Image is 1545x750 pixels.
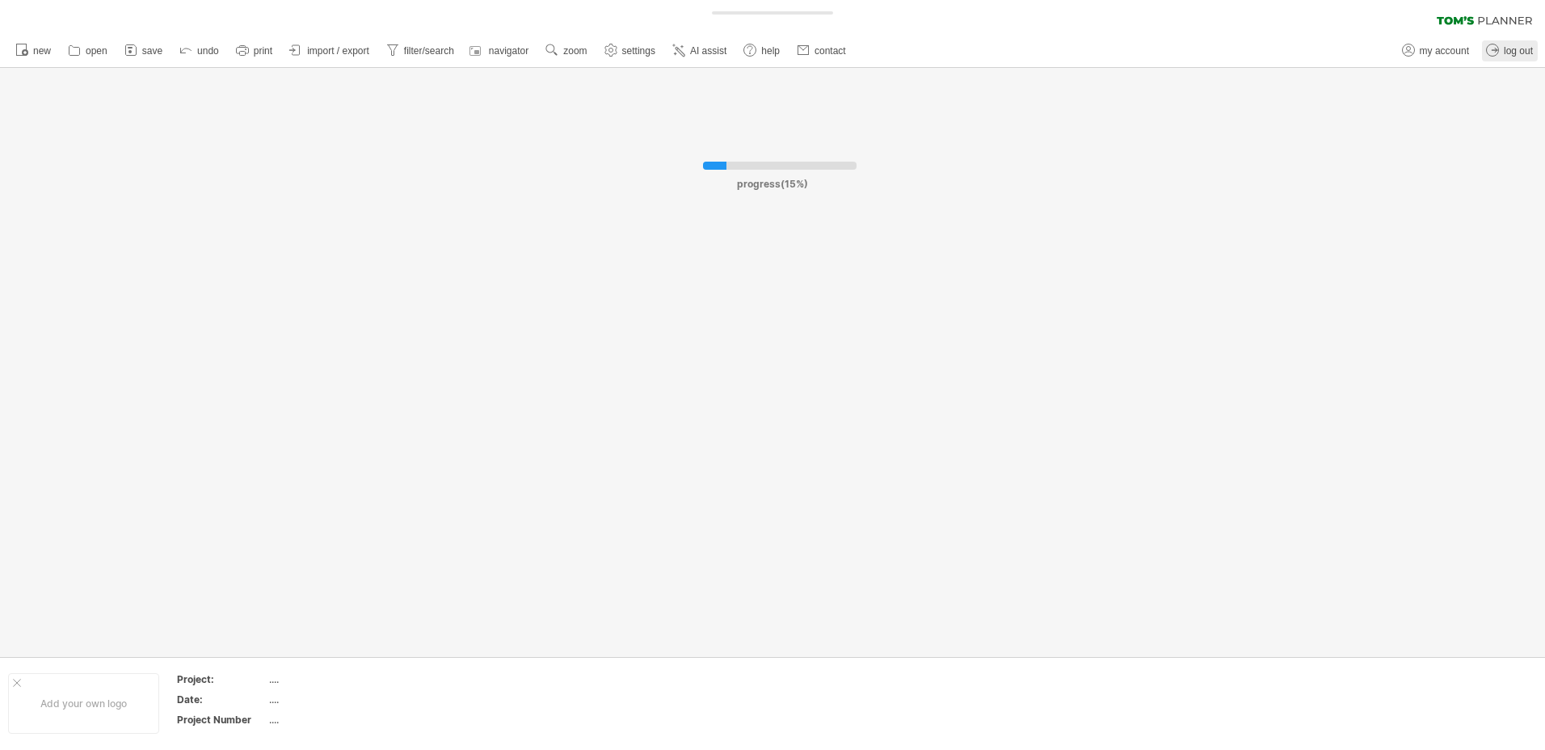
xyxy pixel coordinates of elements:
[269,672,405,686] div: ....
[11,40,56,61] a: new
[404,45,454,57] span: filter/search
[177,693,266,706] div: Date:
[761,45,780,57] span: help
[1420,45,1469,57] span: my account
[177,672,266,686] div: Project:
[1398,40,1474,61] a: my account
[64,40,112,61] a: open
[793,40,851,61] a: contact
[739,40,785,61] a: help
[120,40,167,61] a: save
[175,40,224,61] a: undo
[232,40,277,61] a: print
[8,673,159,734] div: Add your own logo
[815,45,846,57] span: contact
[690,45,726,57] span: AI assist
[600,40,660,61] a: settings
[467,40,533,61] a: navigator
[668,40,731,61] a: AI assist
[541,40,591,61] a: zoom
[382,40,459,61] a: filter/search
[33,45,51,57] span: new
[307,45,369,57] span: import / export
[489,45,528,57] span: navigator
[86,45,107,57] span: open
[269,713,405,727] div: ....
[622,45,655,57] span: settings
[254,45,272,57] span: print
[1482,40,1538,61] a: log out
[285,40,374,61] a: import / export
[269,693,405,706] div: ....
[638,170,907,190] div: progress(15%)
[197,45,219,57] span: undo
[563,45,587,57] span: zoom
[1504,45,1533,57] span: log out
[177,713,266,727] div: Project Number
[142,45,162,57] span: save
